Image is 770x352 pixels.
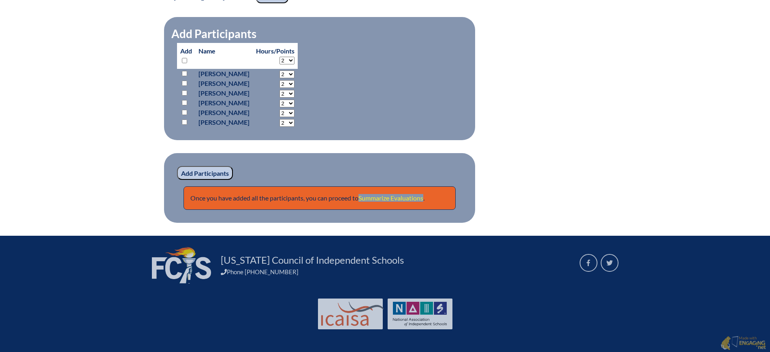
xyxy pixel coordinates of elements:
[198,108,250,117] p: [PERSON_NAME]
[152,247,211,284] img: FCIS_logo_white
[180,46,192,66] p: Add
[198,69,250,79] p: [PERSON_NAME]
[393,302,447,326] img: NAIS Logo
[198,98,250,108] p: [PERSON_NAME]
[358,194,423,202] a: Summarize Evaluations
[183,186,456,210] p: Once you have added all the participants, you can proceed to .
[721,336,731,350] img: Engaging - Bring it online
[218,254,407,267] a: [US_STATE] Council of Independent Schools
[732,336,740,348] img: Engaging - Bring it online
[198,88,250,98] p: [PERSON_NAME]
[256,46,294,56] p: Hours/Points
[321,302,384,326] img: Int'l Council Advancing Independent School Accreditation logo
[171,27,257,41] legend: Add Participants
[198,117,250,127] p: [PERSON_NAME]
[177,166,233,180] input: Add Participants
[221,268,570,275] div: Phone [PHONE_NUMBER]
[739,340,766,350] img: Engaging - Bring it online
[198,79,250,88] p: [PERSON_NAME]
[739,336,766,351] p: Made with
[198,46,250,56] p: Name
